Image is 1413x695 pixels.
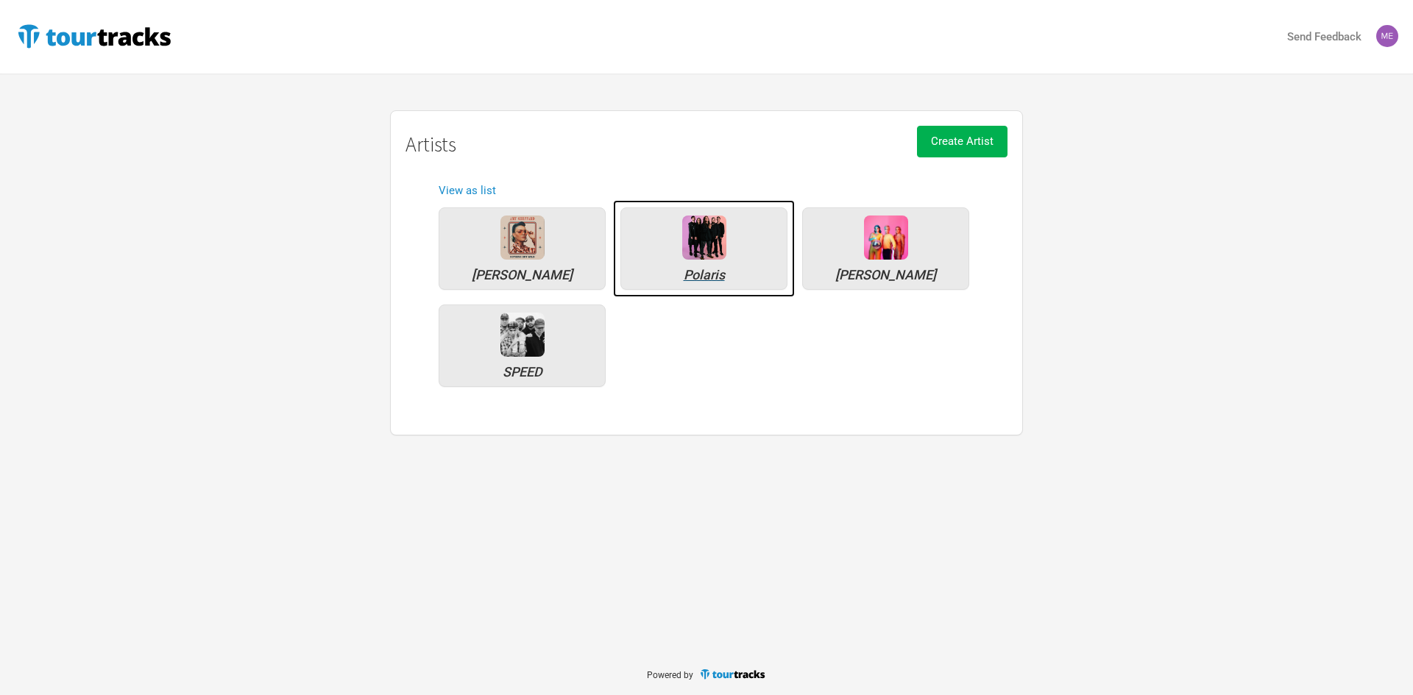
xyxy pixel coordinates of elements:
img: Melanie [1376,25,1398,47]
span: Create Artist [931,135,994,148]
div: Amy Sheppard [447,268,598,282]
strong: Send Feedback [1287,30,1361,43]
div: Sheppard [810,268,961,282]
div: SPEED [500,313,545,357]
div: Amy Sheppard [500,215,545,260]
img: f143177e-8841-40ef-82e1-247ed699686b-75224652_2456180364471756_2626705838210809856_o.jpg.png [864,215,908,260]
img: 2b39a315-fb77-4f59-adef-a2d3238b2620-maxresdefault.jpg.png [500,215,545,260]
a: SPEED [431,297,613,394]
div: Polaris [682,215,726,260]
h1: Artists [406,133,1007,156]
img: aebf6a98-1036-4e62-acf6-a46ff7d4b717-Rush-9.png.png [682,215,726,260]
div: Sheppard [864,215,908,260]
img: TourTracks [699,668,767,680]
button: Create Artist [917,126,1007,157]
a: [PERSON_NAME] [431,200,613,297]
div: SPEED [447,366,598,379]
a: View as list [439,184,496,197]
img: 519fa42f-cec0-4062-b507-1eb276d7e57e-Speed-May-2024-promo.jpg.png [500,313,545,357]
a: [PERSON_NAME] [795,200,977,297]
img: TourTracks [15,21,174,51]
div: Polaris [628,268,779,282]
span: Powered by [647,670,693,680]
a: Polaris [613,200,795,297]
